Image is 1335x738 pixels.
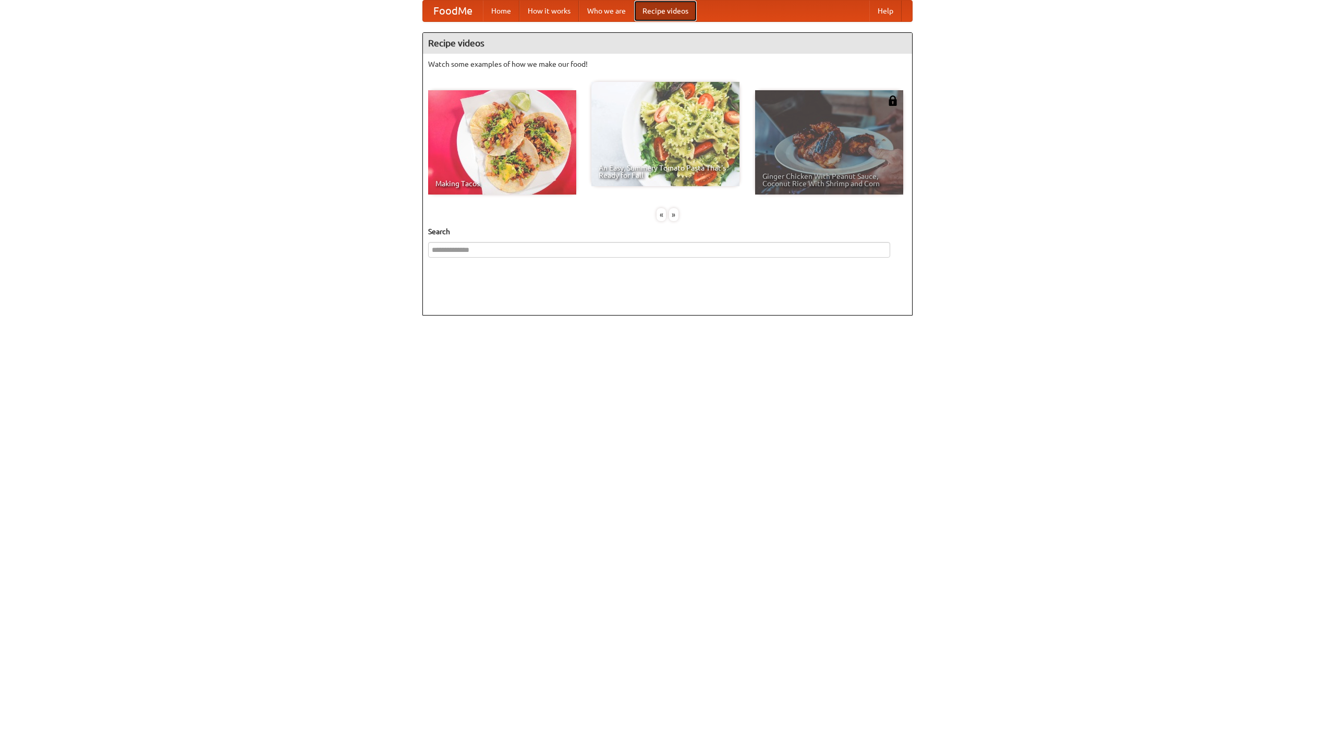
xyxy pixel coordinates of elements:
a: Who we are [579,1,634,21]
a: Recipe videos [634,1,697,21]
a: FoodMe [423,1,483,21]
h5: Search [428,226,907,237]
a: How it works [519,1,579,21]
a: Home [483,1,519,21]
div: « [657,208,666,221]
a: An Easy, Summery Tomato Pasta That's Ready for Fall [591,82,739,186]
p: Watch some examples of how we make our food! [428,59,907,69]
img: 483408.png [888,95,898,106]
span: Making Tacos [435,180,569,187]
a: Making Tacos [428,90,576,195]
span: An Easy, Summery Tomato Pasta That's Ready for Fall [599,164,732,179]
div: » [669,208,678,221]
a: Help [869,1,902,21]
h4: Recipe videos [423,33,912,54]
